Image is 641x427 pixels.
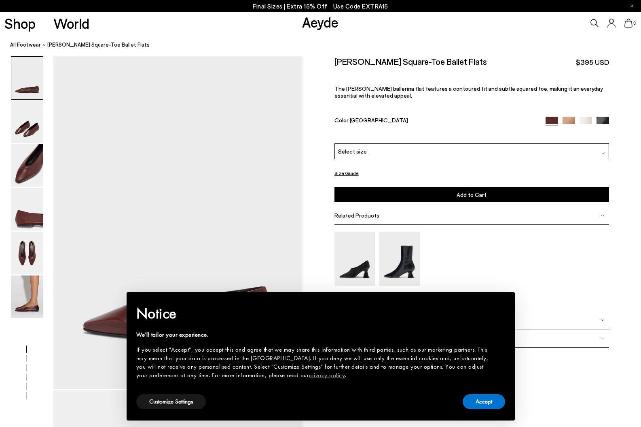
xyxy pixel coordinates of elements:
[463,394,505,409] button: Accept
[136,331,492,339] div: We'll tailor your experience.
[136,303,492,324] h2: Notice
[136,394,206,409] button: Customize Settings
[309,371,345,379] a: privacy policy
[492,295,512,314] button: Close this notice
[136,346,492,380] div: If you select "Accept", you accept this and agree that we may share this information with third p...
[499,298,504,310] span: ×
